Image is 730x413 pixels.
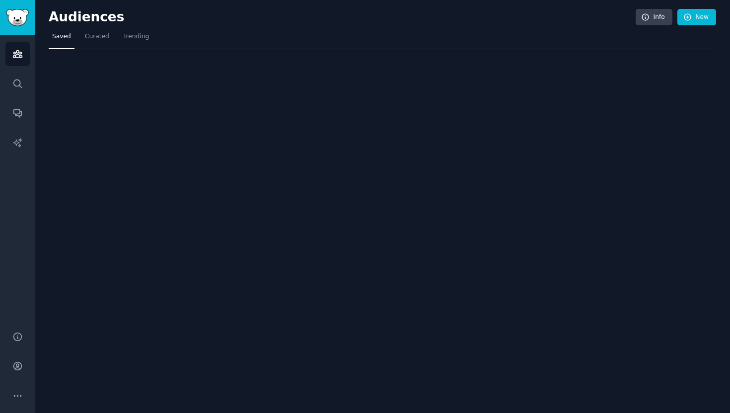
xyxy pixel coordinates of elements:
a: Curated [81,29,113,49]
span: Saved [52,32,71,41]
a: Info [636,9,672,26]
span: Trending [123,32,149,41]
img: GummySearch logo [6,9,29,26]
a: New [677,9,716,26]
span: Curated [85,32,109,41]
h2: Audiences [49,9,636,25]
a: Trending [120,29,152,49]
a: Saved [49,29,74,49]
